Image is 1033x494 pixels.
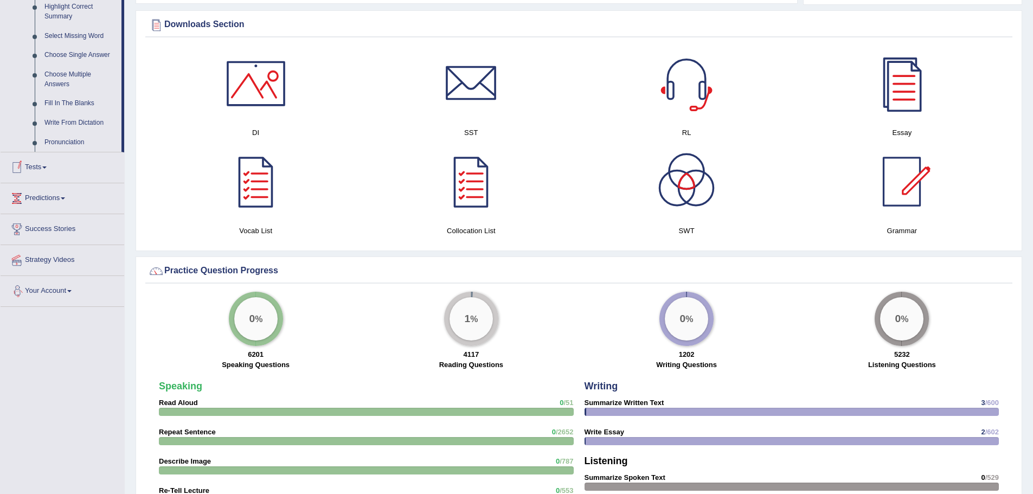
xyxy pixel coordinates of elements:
label: Reading Questions [439,360,503,370]
div: Downloads Section [148,17,1010,33]
h4: Essay [800,127,1004,138]
h4: Collocation List [369,225,573,236]
a: Pronunciation [40,133,121,152]
strong: 4117 [463,350,479,358]
a: Strategy Videos [1,245,124,272]
big: 0 [680,313,686,325]
label: Listening Questions [868,360,936,370]
span: 3 [981,399,985,407]
a: Choose Multiple Answers [40,65,121,94]
a: Predictions [1,183,124,210]
strong: Summarize Spoken Text [585,473,665,482]
strong: Write Essay [585,428,624,436]
label: Writing Questions [656,360,717,370]
h4: DI [153,127,358,138]
span: /2652 [556,428,574,436]
strong: Writing [585,381,618,392]
big: 0 [895,313,901,325]
div: % [880,297,923,341]
a: Your Account [1,276,124,303]
strong: 6201 [248,350,264,358]
h4: RL [585,127,789,138]
strong: 1202 [679,350,695,358]
span: /787 [560,457,573,465]
strong: 5232 [894,350,910,358]
strong: Speaking [159,381,202,392]
h4: SWT [585,225,789,236]
span: /529 [985,473,999,482]
span: 0 [556,457,560,465]
div: % [450,297,493,341]
span: 0 [552,428,556,436]
a: Fill In The Blanks [40,94,121,113]
div: % [234,297,278,341]
big: 0 [249,313,255,325]
h4: Grammar [800,225,1004,236]
big: 1 [464,313,470,325]
strong: Describe Image [159,457,211,465]
strong: Read Aloud [159,399,198,407]
h4: SST [369,127,573,138]
span: 2 [981,428,985,436]
div: % [665,297,708,341]
a: Write From Dictation [40,113,121,133]
strong: Listening [585,455,628,466]
span: /600 [985,399,999,407]
span: /602 [985,428,999,436]
h4: Vocab List [153,225,358,236]
a: Success Stories [1,214,124,241]
div: Practice Question Progress [148,263,1010,279]
a: Tests [1,152,124,179]
span: /51 [563,399,573,407]
strong: Repeat Sentence [159,428,216,436]
span: 0 [560,399,563,407]
span: 0 [981,473,985,482]
a: Select Missing Word [40,27,121,46]
label: Speaking Questions [222,360,290,370]
a: Choose Single Answer [40,46,121,65]
strong: Summarize Written Text [585,399,664,407]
